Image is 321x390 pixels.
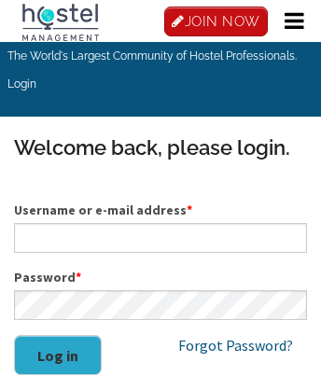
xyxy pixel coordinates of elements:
h3: Welcome back, please login. [14,135,307,160]
a: Login [7,77,36,91]
label: Username or e-mail address [14,201,307,220]
p: The World's Largest Community of Hostel Professionals. [7,42,297,70]
label: Password [14,268,307,287]
span: This field is required. [76,269,81,286]
img: Hostel Management Home [22,4,99,41]
a: Forgot Password? [178,336,293,355]
button: Log in [14,335,102,375]
span: This field is required. [187,202,192,218]
a: JOIN NOW [164,7,268,36]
